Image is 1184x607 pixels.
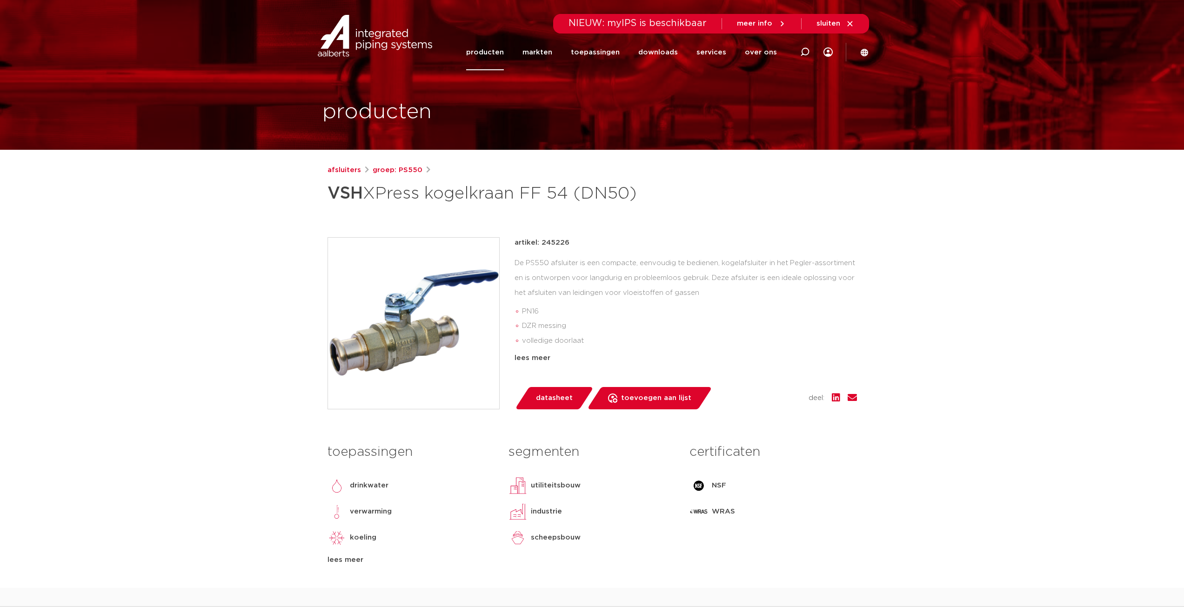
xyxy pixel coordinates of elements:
[816,20,854,28] a: sluiten
[737,20,772,27] span: meer info
[515,387,594,409] a: datasheet
[737,20,786,28] a: meer info
[328,165,361,176] a: afsluiters
[809,393,824,404] span: deel:
[745,34,777,70] a: over ons
[569,19,707,28] span: NIEUW: myIPS is beschikbaar
[522,34,552,70] a: markten
[522,348,857,363] li: blow-out en vandalisme bestendige constructie
[689,502,708,521] img: WRAS
[328,185,363,202] strong: VSH
[328,443,495,461] h3: toepassingen
[522,319,857,334] li: DZR messing
[508,476,527,495] img: utiliteitsbouw
[515,353,857,364] div: lees meer
[322,97,432,127] h1: producten
[638,34,678,70] a: downloads
[696,34,726,70] a: services
[816,20,840,27] span: sluiten
[536,391,573,406] span: datasheet
[328,528,346,547] img: koeling
[466,34,504,70] a: producten
[531,532,581,543] p: scheepsbouw
[328,502,346,521] img: verwarming
[508,502,527,521] img: industrie
[515,256,857,349] div: De PS550 afsluiter is een compacte, eenvoudig te bedienen, kogelafsluiter in het Pegler-assortime...
[689,443,856,461] h3: certificaten
[712,506,735,517] p: WRAS
[350,480,388,491] p: drinkwater
[466,34,777,70] nav: Menu
[531,480,581,491] p: utiliteitsbouw
[689,476,708,495] img: NSF
[350,506,392,517] p: verwarming
[508,443,676,461] h3: segmenten
[522,304,857,319] li: PN16
[515,237,569,248] p: artikel: 245226
[328,180,677,207] h1: XPress kogelkraan FF 54 (DN50)
[712,480,726,491] p: NSF
[571,34,620,70] a: toepassingen
[350,532,376,543] p: koeling
[328,554,495,566] div: lees meer
[373,165,422,176] a: groep: PS550
[531,506,562,517] p: industrie
[328,238,499,409] img: Product Image for VSH XPress kogelkraan FF 54 (DN50)
[522,334,857,348] li: volledige doorlaat
[328,476,346,495] img: drinkwater
[508,528,527,547] img: scheepsbouw
[621,391,691,406] span: toevoegen aan lijst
